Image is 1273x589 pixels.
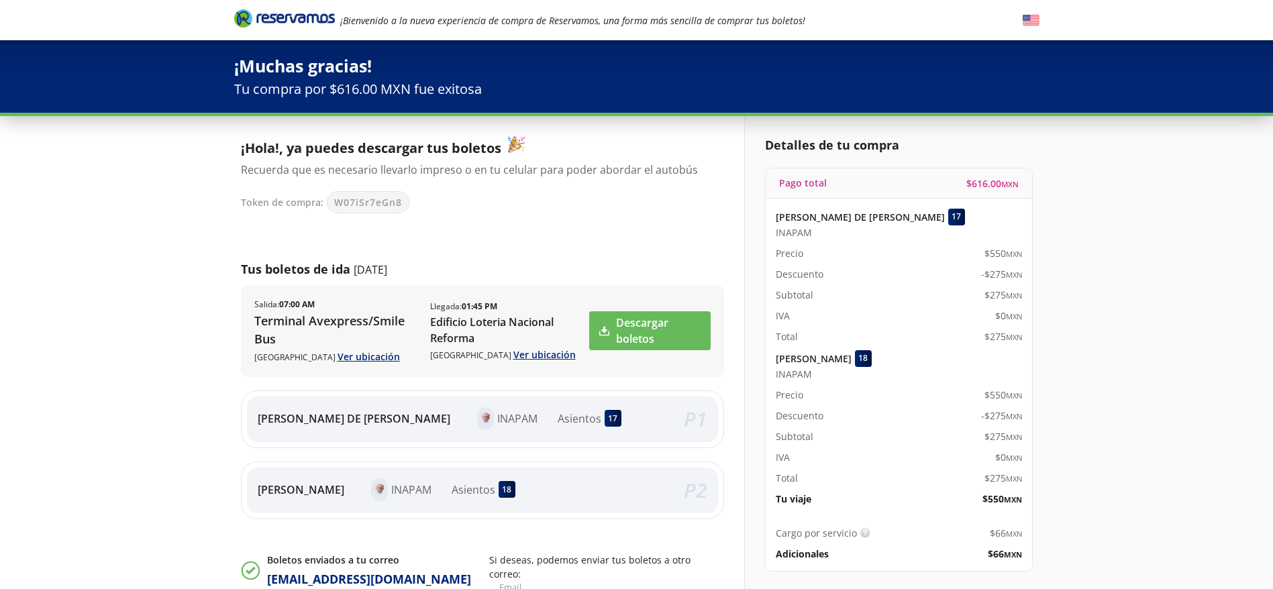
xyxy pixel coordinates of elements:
[966,176,1019,191] span: $ 616.00
[241,260,350,278] p: Tus boletos de ida
[452,482,495,498] p: Asientos
[1006,311,1022,321] small: MXN
[1006,290,1022,301] small: MXN
[1004,494,1022,504] small: MXN
[605,410,621,427] div: 17
[258,411,450,427] p: [PERSON_NAME] DE [PERSON_NAME]
[776,429,813,443] p: Subtotal
[776,388,803,402] p: Precio
[513,348,576,361] a: Ver ubicación
[430,314,589,346] p: Edificio Loteria Nacional Reforma
[779,176,827,190] p: Pago total
[776,367,812,381] span: INAPAM
[1006,432,1022,442] small: MXN
[984,288,1022,302] span: $ 275
[234,54,1039,79] p: ¡Muchas gracias!
[990,526,1022,540] span: $ 66
[489,553,724,581] p: Si deseas, podemos enviar tus boletos a otro correo:
[988,547,1022,561] span: $ 66
[234,8,335,32] a: Brand Logo
[430,347,589,362] p: [GEOGRAPHIC_DATA]
[776,267,823,281] p: Descuento
[982,492,1022,506] span: $ 550
[776,225,812,239] span: INAPAM
[776,309,790,323] p: IVA
[1006,249,1022,259] small: MXN
[558,411,601,427] p: Asientos
[1006,474,1022,484] small: MXN
[234,8,335,28] i: Brand Logo
[776,526,857,540] p: Cargo por servicio
[948,209,965,225] div: 17
[684,476,707,504] em: P 2
[241,195,323,209] p: Token de compra:
[984,429,1022,443] span: $ 275
[776,409,823,423] p: Descuento
[995,450,1022,464] span: $ 0
[589,311,710,350] a: Descargar boletos
[984,246,1022,260] span: $ 550
[241,136,711,158] p: ¡Hola!, ya puedes descargar tus boletos
[354,262,387,278] p: [DATE]
[776,547,829,561] p: Adicionales
[776,492,811,506] p: Tu viaje
[1004,549,1022,559] small: MXN
[499,481,515,498] div: 18
[776,210,945,224] p: [PERSON_NAME] DE [PERSON_NAME]
[1006,453,1022,463] small: MXN
[776,329,798,343] p: Total
[765,136,1033,154] p: Detalles de tu compra
[258,482,344,498] p: [PERSON_NAME]
[981,267,1022,281] span: -$ 275
[981,409,1022,423] span: -$ 275
[1006,390,1022,400] small: MXN
[340,14,805,27] em: ¡Bienvenido a la nueva experiencia de compra de Reservamos, una forma más sencilla de comprar tus...
[462,301,497,312] b: 01:45 PM
[1006,411,1022,421] small: MXN
[267,570,471,588] p: [EMAIL_ADDRESS][DOMAIN_NAME]
[254,299,315,311] p: Salida :
[984,388,1022,402] span: $ 550
[254,350,417,364] p: [GEOGRAPHIC_DATA]
[776,450,790,464] p: IVA
[776,288,813,302] p: Subtotal
[241,162,711,178] p: Recuerda que es necesario llevarlo impreso o en tu celular para poder abordar el autobús
[995,309,1022,323] span: $ 0
[984,471,1022,485] span: $ 275
[1001,179,1019,189] small: MXN
[267,553,471,567] p: Boletos enviados a tu correo
[776,471,798,485] p: Total
[1006,270,1022,280] small: MXN
[1006,332,1022,342] small: MXN
[334,195,402,209] span: W07iSr7eGn8
[279,299,315,310] b: 07:00 AM
[855,350,872,367] div: 18
[1006,529,1022,539] small: MXN
[684,405,707,433] em: P 1
[776,352,852,366] p: [PERSON_NAME]
[1023,12,1039,29] button: English
[984,329,1022,343] span: $ 275
[497,411,538,427] p: INAPAM
[254,312,417,348] p: Terminal Avexpress/Smile Bus
[430,301,497,313] p: Llegada :
[776,246,803,260] p: Precio
[391,482,431,498] p: INAPAM
[234,79,1039,99] p: Tu compra por $616.00 MXN fue exitosa
[338,350,400,363] a: Ver ubicación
